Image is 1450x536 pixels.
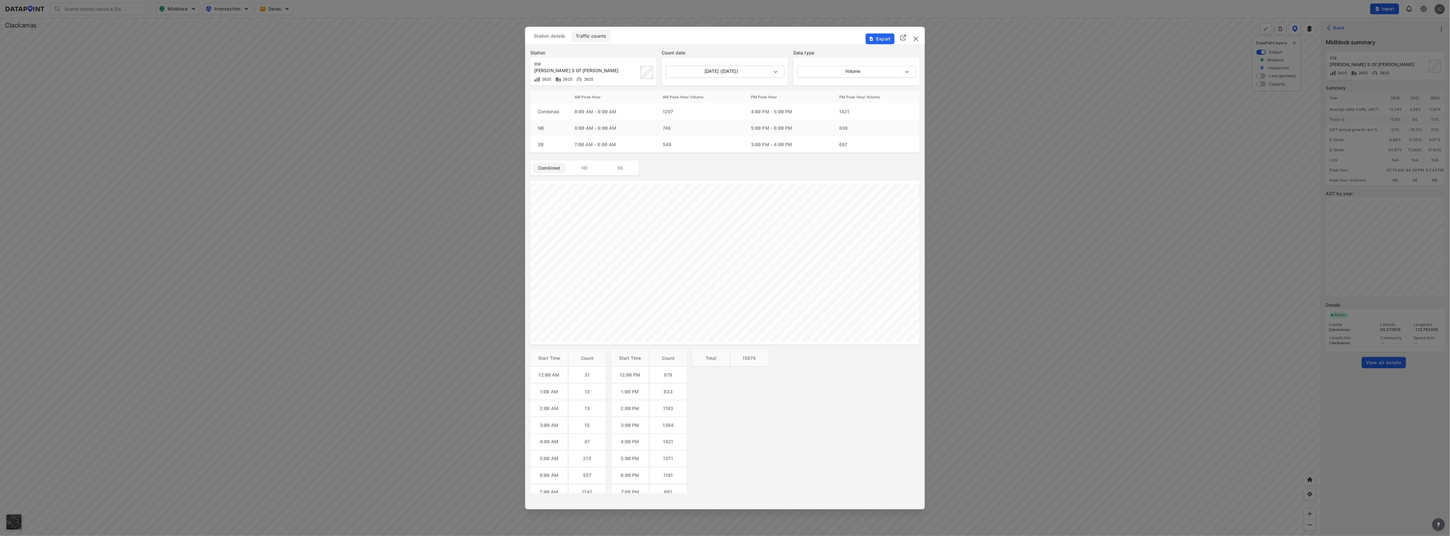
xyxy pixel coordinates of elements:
[568,484,606,501] td: 1242
[692,350,730,366] th: Total
[611,383,649,400] td: 1:00 PM
[530,50,657,56] label: Station
[611,433,649,450] td: 4:00 PM
[1436,521,1441,528] span: ?
[534,76,540,83] img: Volume count
[1432,518,1445,531] button: more
[743,136,832,153] td: 3:00 PM - 4:00 PM
[611,450,649,467] td: 5:00 PM
[611,484,649,501] td: 7:00 PM
[582,77,593,82] span: 2025
[530,103,567,120] td: Combined
[568,400,606,417] td: 13
[832,120,920,136] td: 839
[611,366,649,383] td: 12:00 PM
[866,33,894,44] button: Export
[576,33,606,39] span: Traffic counts
[649,467,687,484] td: 1101
[900,34,907,41] img: full_screen.b7bf9a36.svg
[832,136,920,153] td: 697
[649,400,687,417] td: 1103
[567,103,655,120] td: 8:00 AM - 9:00 AM
[568,383,606,400] td: 13
[649,484,687,501] td: 601
[530,417,568,433] td: 3:00 AM
[743,120,832,136] td: 5:00 PM - 6:00 PM
[797,66,916,78] div: Volume
[662,50,788,56] label: Count date
[567,120,655,136] td: 8:00 AM - 9:00 AM
[607,165,633,171] span: SB
[576,76,582,83] img: Vehicle speed
[649,383,687,400] td: 833
[832,103,920,120] td: 1421
[655,136,743,153] td: 549
[611,467,649,484] td: 6:00 PM
[530,366,568,383] td: 12:00 AM
[649,417,687,433] td: 1364
[572,165,597,171] span: NB
[567,136,655,153] td: 7:00 AM - 8:00 AM
[568,366,606,383] td: 31
[568,417,606,433] td: 15
[730,350,768,366] th: 15874
[655,103,743,120] td: 1297
[555,76,562,83] img: Vehicle class
[649,366,687,383] td: 879
[611,417,649,433] td: 3:00 PM
[869,35,890,42] span: Export
[568,450,606,467] td: 215
[743,103,832,120] td: 4:00 PM - 5:00 PM
[534,62,638,67] div: 558
[530,467,568,484] td: 6:00 AM
[912,35,920,42] button: delete
[649,450,687,467] td: 1371
[530,120,567,136] td: NB
[562,77,573,82] span: 2025
[530,383,568,400] td: 1:00 AM
[743,91,832,103] th: PM Peak Hour
[567,91,655,103] th: AM Peak Hour
[649,433,687,450] td: 1421
[692,350,768,366] table: customized table
[832,91,920,103] th: PM Peak Hour Volume
[530,484,568,501] td: 7:00 AM
[611,400,649,417] td: 2:00 PM
[912,35,920,42] img: close.efbf2170.svg
[530,400,568,417] td: 2:00 AM
[568,433,606,450] td: 47
[611,350,649,367] th: Start Time
[530,350,568,367] th: Start Time
[649,350,687,367] th: Count
[534,33,566,39] span: Station details
[568,467,606,484] td: 557
[568,350,606,367] th: Count
[530,450,568,467] td: 5:00 AM
[540,77,551,82] span: 2025
[793,50,920,56] label: Data type
[530,136,567,153] td: SB
[869,36,874,41] img: File%20-%20Download.70cf71cd.svg
[530,433,568,450] td: 4:00 AM
[537,165,562,171] span: Combined
[666,66,784,78] div: [DATE] ([DATE])
[655,91,743,103] th: AM Peak Hour Volume
[655,120,743,136] td: 749
[534,67,638,74] div: Stafford Rd S Of Borland
[530,30,920,42] div: basic tabs example
[533,163,636,173] div: basic tabs example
